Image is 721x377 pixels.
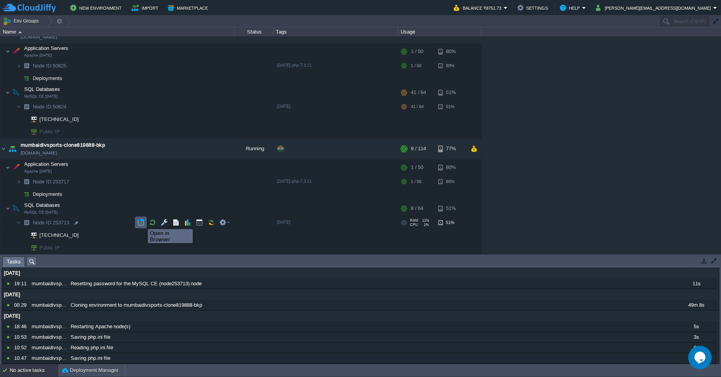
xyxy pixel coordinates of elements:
[32,103,67,110] a: Node ID:50824
[71,280,202,287] span: Resetting password for the MySQL CE (node253713) node
[5,201,10,216] img: AMDAwAAAACH5BAEAAAAALAAAAAABAAEAAAICRAEAOw==
[438,201,463,216] div: 51%
[399,27,481,36] div: Usage
[277,220,290,224] span: [DATE]
[21,101,32,113] img: AMDAwAAAACH5BAEAAAAALAAAAAABAAEAAAICRAEAOw==
[168,3,210,12] button: Marketplace
[274,27,398,36] div: Tags
[18,31,22,33] img: AMDAwAAAACH5BAEAAAAALAAAAAABAAEAAAICRAEAOw==
[23,161,69,167] a: Application ServersApache [DATE]
[24,53,52,58] span: Apache [DATE]
[14,300,29,310] div: 00:29
[150,230,191,242] div: Open in Browser
[411,101,424,113] div: 41 / 64
[32,178,70,185] a: Node ID:253717
[0,138,7,159] img: AMDAwAAAACH5BAEAAAAALAAAAAABAAEAAAICRAEAOw==
[32,191,64,197] a: Deployments
[5,160,10,175] img: AMDAwAAAACH5BAEAAAAALAAAAAABAAEAAAICRAEAOw==
[71,323,130,330] span: Restarting Apache node(s)
[16,60,21,72] img: AMDAwAAAACH5BAEAAAAALAAAAAABAAEAAAICRAEAOw==
[11,160,21,175] img: AMDAwAAAACH5BAEAAAAALAAAAAABAAEAAAICRAEAOw==
[11,201,21,216] img: AMDAwAAAACH5BAEAAAAALAAAAAABAAEAAAICRAEAOw==
[39,242,61,254] span: Public IP
[14,279,29,289] div: 19:11
[21,126,26,138] img: AMDAwAAAACH5BAEAAAAALAAAAAABAAEAAAICRAEAOw==
[30,353,68,363] div: mumbaidivsports
[33,104,53,110] span: Node ID:
[32,103,67,110] span: 50824
[277,104,290,108] span: [DATE]
[677,364,715,374] div: 5s
[438,60,463,72] div: 80%
[33,179,53,185] span: Node ID:
[30,322,68,332] div: mumbaidivsports
[5,85,10,100] img: AMDAwAAAACH5BAEAAAAALAAAAAABAAEAAAICRAEAOw==
[14,332,29,342] div: 10:53
[277,63,312,68] span: [DATE]-php-7.3.21
[21,242,26,254] img: AMDAwAAAACH5BAEAAAAALAAAAAABAAEAAAICRAEAOw==
[30,332,68,342] div: mumbaidivsports
[411,176,421,188] div: 1 / 50
[517,3,550,12] button: Settings
[26,113,37,125] img: AMDAwAAAACH5BAEAAAAALAAAAAABAAEAAAICRAEAOw==
[677,353,715,363] div: 4s
[32,178,70,185] span: 253717
[21,60,32,72] img: AMDAwAAAACH5BAEAAAAALAAAAAABAAEAAAICRAEAOw==
[26,229,37,241] img: AMDAwAAAACH5BAEAAAAALAAAAAABAAEAAAICRAEAOw==
[39,129,61,135] a: Public IP
[560,3,582,12] button: Help
[71,334,110,341] span: Saving php.ini file
[21,188,32,200] img: AMDAwAAAACH5BAEAAAAALAAAAAABAAEAAAICRAEAOw==
[16,176,21,188] img: AMDAwAAAACH5BAEAAAAALAAAAAABAAEAAAICRAEAOw==
[23,45,69,51] a: Application ServersApache [DATE]
[410,223,418,227] span: CPU
[677,300,715,310] div: 49m 8s
[11,44,21,59] img: AMDAwAAAACH5BAEAAAAALAAAAAABAAEAAAICRAEAOw==
[438,160,463,175] div: 80%
[33,63,53,69] span: Node ID:
[421,219,429,222] span: 11%
[16,72,21,84] img: AMDAwAAAACH5BAEAAAAALAAAAAABAAEAAAICRAEAOw==
[411,138,426,159] div: 9 / 114
[235,27,273,36] div: Status
[23,161,69,167] span: Application Servers
[39,245,61,251] a: Public IP
[21,141,105,149] a: mumbaidivsports-clone819888-bkp
[677,322,715,332] div: 5s
[39,232,80,238] a: [TECHNICAL_ID]
[688,346,713,369] iframe: chat widget
[277,179,312,183] span: [DATE]-php-7.3.21
[21,72,32,84] img: AMDAwAAAACH5BAEAAAAALAAAAAABAAEAAAICRAEAOw==
[21,217,32,229] img: AMDAwAAAACH5BAEAAAAALAAAAAABAAEAAAICRAEAOw==
[26,242,37,254] img: AMDAwAAAACH5BAEAAAAALAAAAAABAAEAAAICRAEAOw==
[421,223,429,227] span: 1%
[21,229,26,241] img: AMDAwAAAACH5BAEAAAAALAAAAAABAAEAAAICRAEAOw==
[32,75,64,82] a: Deployments
[30,279,68,289] div: mumbaidivsports-clone819888-bkp
[16,217,21,229] img: AMDAwAAAACH5BAEAAAAALAAAAAABAAEAAAICRAEAOw==
[39,116,80,122] a: [TECHNICAL_ID]
[71,355,110,362] span: Saving php.ini file
[62,366,118,374] button: Deployment Manager
[3,3,56,13] img: CloudJiffy
[24,210,58,215] span: MySQL CE [DATE]
[677,279,715,289] div: 11s
[14,364,29,374] div: 10:42
[33,220,53,226] span: Node ID:
[438,44,463,59] div: 80%
[16,188,21,200] img: AMDAwAAAACH5BAEAAAAALAAAAAABAAEAAAICRAEAOw==
[23,86,61,92] span: SQL Databases
[26,126,37,138] img: AMDAwAAAACH5BAEAAAAALAAAAAABAAEAAAICRAEAOw==
[16,101,21,113] img: AMDAwAAAACH5BAEAAAAALAAAAAABAAEAAAICRAEAOw==
[10,364,59,377] div: No active tasks
[70,3,124,12] button: New Environment
[131,3,161,12] button: Import
[30,364,68,374] div: mumbaidivsports
[24,169,52,174] span: Apache [DATE]
[5,44,10,59] img: AMDAwAAAACH5BAEAAAAALAAAAAABAAEAAAICRAEAOw==
[14,343,29,353] div: 10:52
[30,343,68,353] div: mumbaidivsports
[23,45,69,52] span: Application Servers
